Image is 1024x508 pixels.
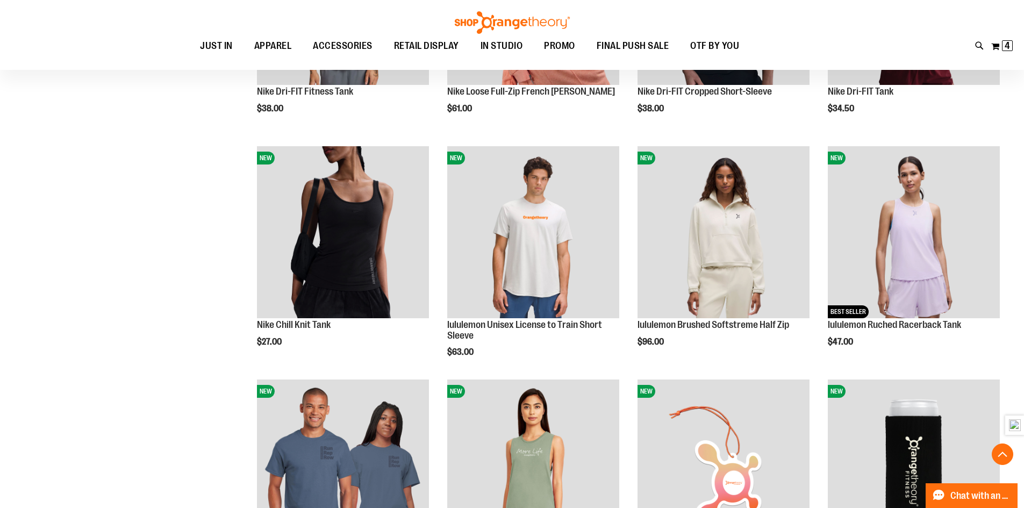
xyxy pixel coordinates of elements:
[252,141,434,374] div: product
[302,34,383,59] a: ACCESSORIES
[544,34,575,58] span: PROMO
[828,146,1000,318] img: lululemon Ruched Racerback Tank
[638,152,655,164] span: NEW
[313,34,373,58] span: ACCESSORIES
[447,152,465,164] span: NEW
[690,34,739,58] span: OTF BY YOU
[828,104,856,113] span: $34.50
[632,141,815,374] div: product
[447,146,619,320] a: lululemon Unisex License to Train Short SleeveNEW
[257,146,429,318] img: Nike Chill Knit Tank
[257,337,283,347] span: $27.00
[447,104,474,113] span: $61.00
[254,34,292,58] span: APPAREL
[257,86,353,97] a: Nike Dri-FIT Fitness Tank
[586,34,680,59] a: FINAL PUSH SALE
[447,146,619,318] img: lululemon Unisex License to Train Short Sleeve
[257,385,275,398] span: NEW
[189,34,244,58] a: JUST IN
[638,104,665,113] span: $38.00
[257,319,331,330] a: Nike Chill Knit Tank
[638,385,655,398] span: NEW
[1005,40,1010,51] span: 4
[470,34,534,59] a: IN STUDIO
[828,385,846,398] span: NEW
[257,152,275,164] span: NEW
[638,319,789,330] a: lululemon Brushed Softstreme Half Zip
[533,34,586,59] a: PROMO
[257,146,429,320] a: Nike Chill Knit TankNEW
[442,141,625,384] div: product
[453,11,571,34] img: Shop Orangetheory
[679,34,750,59] a: OTF BY YOU
[447,86,615,97] a: Nike Loose Full-Zip French [PERSON_NAME]
[200,34,233,58] span: JUST IN
[447,347,475,357] span: $63.00
[828,152,846,164] span: NEW
[394,34,459,58] span: RETAIL DISPLAY
[481,34,523,58] span: IN STUDIO
[828,305,869,318] span: BEST SELLER
[638,146,810,318] img: lululemon Brushed Softstreme Half Zip
[447,319,602,341] a: lululemon Unisex License to Train Short Sleeve
[638,86,772,97] a: Nike Dri-FIT Cropped Short-Sleeve
[828,337,855,347] span: $47.00
[950,491,1011,501] span: Chat with an Expert
[597,34,669,58] span: FINAL PUSH SALE
[257,104,285,113] span: $38.00
[828,319,961,330] a: lululemon Ruched Racerback Tank
[638,146,810,320] a: lululemon Brushed Softstreme Half ZipNEW
[828,146,1000,320] a: lululemon Ruched Racerback TankNEWBEST SELLER
[822,141,1005,374] div: product
[244,34,303,59] a: APPAREL
[638,337,665,347] span: $96.00
[447,385,465,398] span: NEW
[992,443,1013,465] button: Back To Top
[828,86,893,97] a: Nike Dri-FIT Tank
[926,483,1018,508] button: Chat with an Expert
[383,34,470,59] a: RETAIL DISPLAY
